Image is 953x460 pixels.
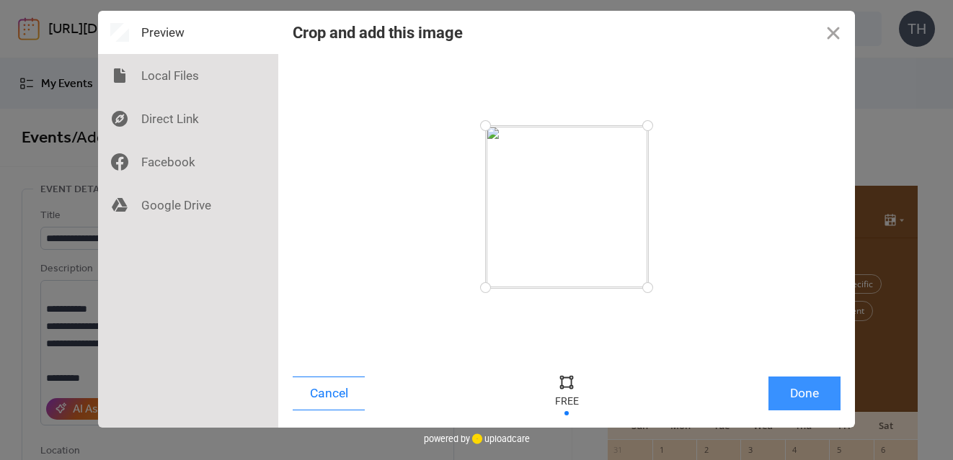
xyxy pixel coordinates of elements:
[98,140,278,184] div: Facebook
[98,54,278,97] div: Local Files
[424,428,530,449] div: powered by
[768,376,841,410] button: Done
[293,376,365,410] button: Cancel
[98,184,278,227] div: Google Drive
[98,11,278,54] div: Preview
[812,11,855,54] button: Close
[293,24,463,42] div: Crop and add this image
[98,97,278,140] div: Direct Link
[470,433,530,444] a: uploadcare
